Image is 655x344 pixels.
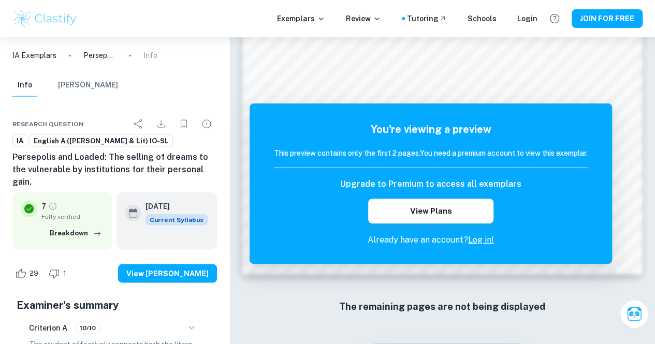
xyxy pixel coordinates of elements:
p: Info [143,50,157,61]
a: IA Exemplars [12,50,56,61]
h5: You're viewing a preview [274,122,588,137]
div: Bookmark [173,113,194,134]
button: View Plans [368,199,493,223]
a: Grade fully verified [48,201,57,211]
div: Download [151,113,171,134]
img: Clastify logo [12,8,78,29]
h5: Examiner's summary [17,297,213,312]
p: Exemplars [277,13,325,24]
button: Breakdown [47,225,104,241]
span: Current Syllabus [145,214,208,225]
span: 10/10 [76,323,99,332]
span: IA [13,136,27,146]
a: IA [12,134,27,147]
p: Review [346,13,381,24]
h6: Upgrade to Premium to access all exemplars [340,178,521,190]
span: 29 [24,268,44,278]
button: Help and Feedback [546,10,563,27]
a: Tutoring [407,13,447,24]
h6: Criterion A [29,322,67,333]
button: JOIN FOR FREE [572,9,643,28]
p: Persepolis and Loaded: The selling of dreams to the vulnerable by institutions for their personal... [83,50,117,61]
div: This exemplar is based on the current syllabus. Feel free to refer to it for inspiration/ideas wh... [145,214,208,225]
a: Schools [468,13,497,24]
div: Share [128,113,149,134]
button: Ask Clai [620,300,649,328]
h6: The remaining pages are not being displayed [264,299,620,313]
h6: This preview contains only the first 2 pages. You need a premium account to view this exemplar. [274,147,588,159]
div: Dislike [46,265,72,281]
a: English A ([PERSON_NAME] & Lit) IO-SL [30,134,173,147]
div: Like [12,265,44,281]
span: Fully verified [41,212,104,221]
span: 1 [57,268,72,278]
h6: Persepolis and Loaded: The selling of dreams to the vulnerable by institutions for their personal... [12,151,217,188]
button: [PERSON_NAME] [58,74,118,97]
a: Login [517,13,537,24]
div: Report issue [196,113,217,134]
a: Log in! [468,235,494,245]
button: View [PERSON_NAME] [118,264,217,282]
p: Already have an account? [274,234,588,246]
p: 7 [41,200,46,212]
span: English A ([PERSON_NAME] & Lit) IO-SL [30,136,172,146]
h6: [DATE] [145,200,199,212]
button: Info [12,74,37,97]
span: Research question [12,119,84,128]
